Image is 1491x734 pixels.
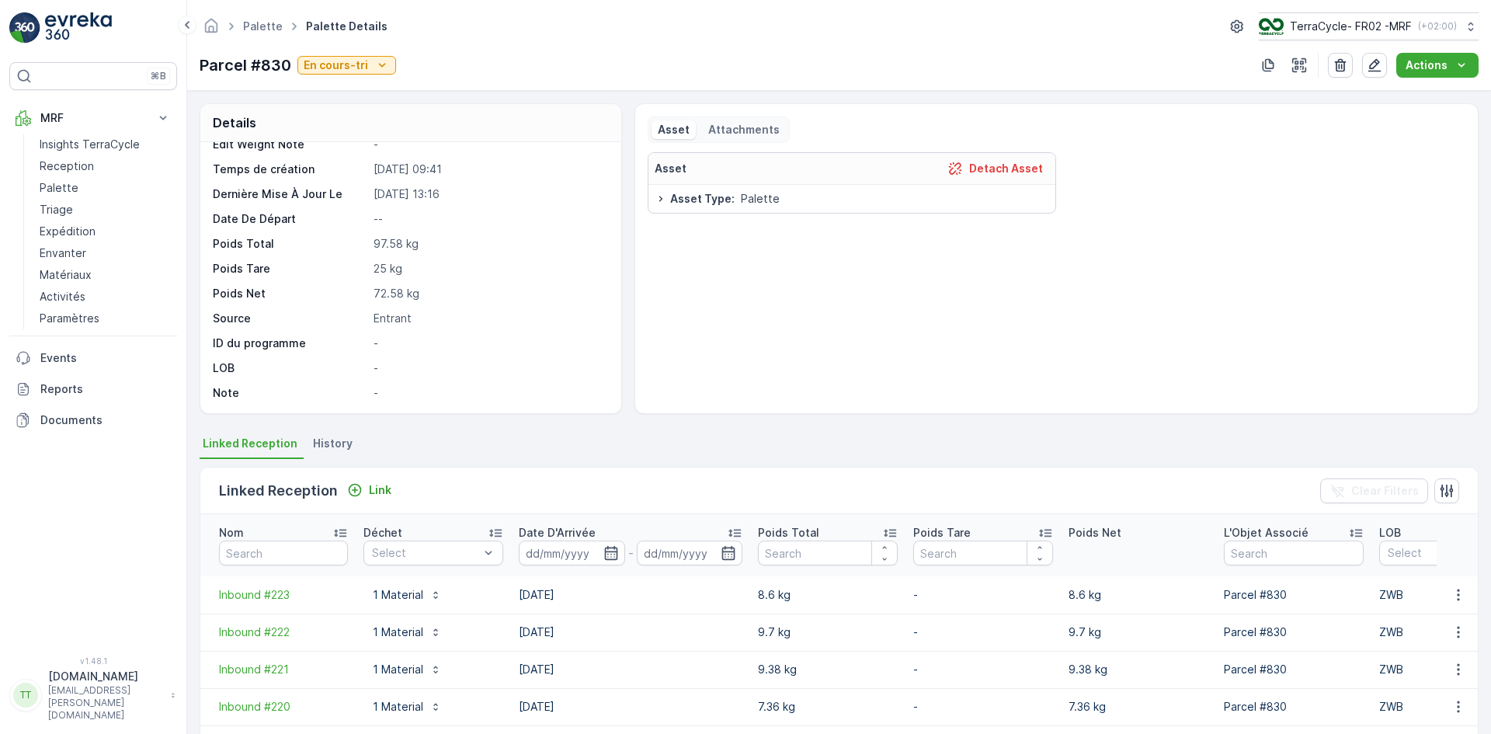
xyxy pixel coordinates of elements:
[1351,483,1419,499] p: Clear Filters
[40,180,78,196] p: Palette
[941,159,1049,178] button: Detach Asset
[219,699,348,715] a: Inbound #220
[373,587,423,603] p: 1 Material
[213,113,256,132] p: Details
[213,385,367,401] p: Note
[313,436,353,451] span: History
[1418,20,1457,33] p: ( +02:00 )
[40,224,96,239] p: Expédition
[40,267,92,283] p: Matériaux
[374,236,605,252] p: 97.58 kg
[655,161,686,176] p: Asset
[374,137,605,152] p: -
[213,162,367,177] p: Temps de création
[1259,18,1284,35] img: terracycle.png
[45,12,112,43] img: logo_light-DOdMpM7g.png
[40,311,99,326] p: Paramètres
[363,583,451,607] button: 1 Material
[1216,688,1371,725] td: Parcel #830
[219,525,244,541] p: Nom
[33,264,177,286] a: Matériaux
[519,541,625,565] input: dd/mm/yyyy
[33,199,177,221] a: Triage
[40,202,73,217] p: Triage
[203,436,297,451] span: Linked Reception
[219,480,338,502] p: Linked Reception
[1069,662,1208,677] p: 9.38 kg
[40,381,171,397] p: Reports
[40,350,171,366] p: Events
[219,587,348,603] a: Inbound #223
[9,103,177,134] button: MRF
[1396,53,1479,78] button: Actions
[374,186,605,202] p: [DATE] 13:16
[33,177,177,199] a: Palette
[1259,12,1479,40] button: TerraCycle- FR02 -MRF(+02:00)
[1406,57,1448,73] p: Actions
[741,191,780,207] span: Palette
[374,336,605,351] p: -
[213,186,367,202] p: Dernière Mise À Jour Le
[511,576,750,614] td: [DATE]
[40,137,140,152] p: Insights TerraCycle
[40,158,94,174] p: Reception
[213,336,367,351] p: ID du programme
[304,57,368,73] p: En cours-tri
[363,694,451,719] button: 1 Material
[373,699,423,715] p: 1 Material
[913,662,1053,677] p: -
[374,211,605,227] p: --
[40,245,86,261] p: Envanter
[213,286,367,301] p: Poids Net
[1069,525,1121,541] p: Poids Net
[1224,541,1364,565] input: Search
[658,122,690,137] p: Asset
[374,360,605,376] p: -
[913,699,1053,715] p: -
[374,162,605,177] p: [DATE] 09:41
[9,669,177,722] button: TT[DOMAIN_NAME][EMAIL_ADDRESS][PERSON_NAME][DOMAIN_NAME]
[9,12,40,43] img: logo
[219,662,348,677] a: Inbound #221
[213,261,367,277] p: Poids Tare
[511,688,750,725] td: [DATE]
[373,624,423,640] p: 1 Material
[969,161,1043,176] p: Detach Asset
[303,19,391,34] span: Palette Details
[9,374,177,405] a: Reports
[374,261,605,277] p: 25 kg
[33,286,177,308] a: Activités
[628,544,634,562] p: -
[374,311,605,326] p: Entrant
[13,683,38,708] div: TT
[373,662,423,677] p: 1 Material
[213,236,367,252] p: Poids Total
[1216,576,1371,614] td: Parcel #830
[151,70,166,82] p: ⌘B
[374,286,605,301] p: 72.58 kg
[1290,19,1412,34] p: TerraCycle- FR02 -MRF
[637,541,743,565] input: dd/mm/yyyy
[297,56,396,75] button: En cours-tri
[758,525,819,541] p: Poids Total
[670,191,735,207] span: Asset Type :
[40,412,171,428] p: Documents
[913,587,1053,603] p: -
[219,624,348,640] a: Inbound #222
[9,405,177,436] a: Documents
[203,23,220,37] a: Homepage
[341,481,398,499] button: Link
[33,308,177,329] a: Paramètres
[213,137,367,152] p: Edit Weight Note
[372,545,479,561] p: Select
[213,360,367,376] p: LOB
[758,662,898,677] p: 9.38 kg
[213,211,367,227] p: Date De Départ
[1216,614,1371,651] td: Parcel #830
[1069,624,1208,640] p: 9.7 kg
[511,651,750,688] td: [DATE]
